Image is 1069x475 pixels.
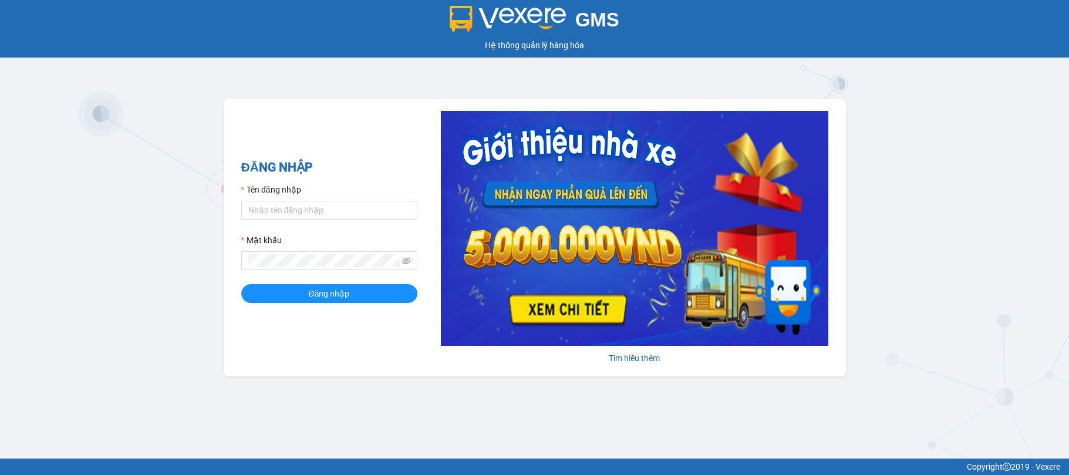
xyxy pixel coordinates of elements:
[402,257,410,265] span: eye-invisible
[9,460,1060,473] div: Copyright 2019 - Vexere
[241,183,301,196] label: Tên đăng nhập
[3,39,1066,52] div: Hệ thống quản lý hàng hóa
[441,111,828,346] img: banner-0
[248,254,400,267] input: Mật khẩu
[1003,463,1011,471] span: copyright
[241,234,282,247] label: Mật khẩu
[241,201,417,220] input: Tên đăng nhập
[241,158,417,177] h2: ĐĂNG NHẬP
[309,287,350,300] span: Đăng nhập
[441,352,828,365] div: Tìm hiểu thêm
[450,6,566,32] img: logo 2
[450,18,619,27] a: GMS
[575,9,619,31] span: GMS
[241,284,417,303] button: Đăng nhập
